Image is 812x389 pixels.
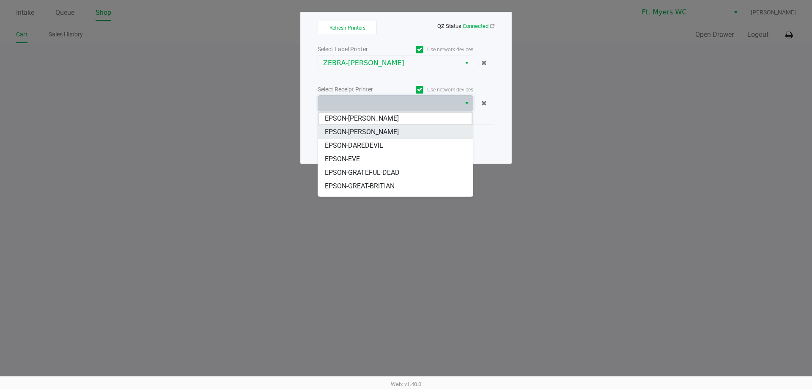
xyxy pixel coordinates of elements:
[325,168,400,178] span: EPSON-GRATEFUL-DEAD
[461,55,473,71] button: Select
[325,113,399,124] span: EPSON-[PERSON_NAME]
[461,96,473,111] button: Select
[325,141,383,151] span: EPSON-DAREDEVIL
[325,127,399,137] span: EPSON-[PERSON_NAME]
[391,381,421,387] span: Web: v1.40.0
[463,23,488,29] span: Connected
[318,21,377,34] button: Refresh Printers
[325,181,395,191] span: EPSON-GREAT-BRITIAN
[437,23,494,29] span: QZ Status:
[395,46,473,53] label: Use network devices
[395,86,473,94] label: Use network devices
[318,85,395,94] div: Select Receipt Printer
[329,25,365,31] span: Refresh Printers
[325,154,360,164] span: EPSON-EVE
[325,195,384,205] span: EPSON-GREEN-DAY
[318,45,395,54] div: Select Label Printer
[323,58,455,68] span: ZEBRA-[PERSON_NAME]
